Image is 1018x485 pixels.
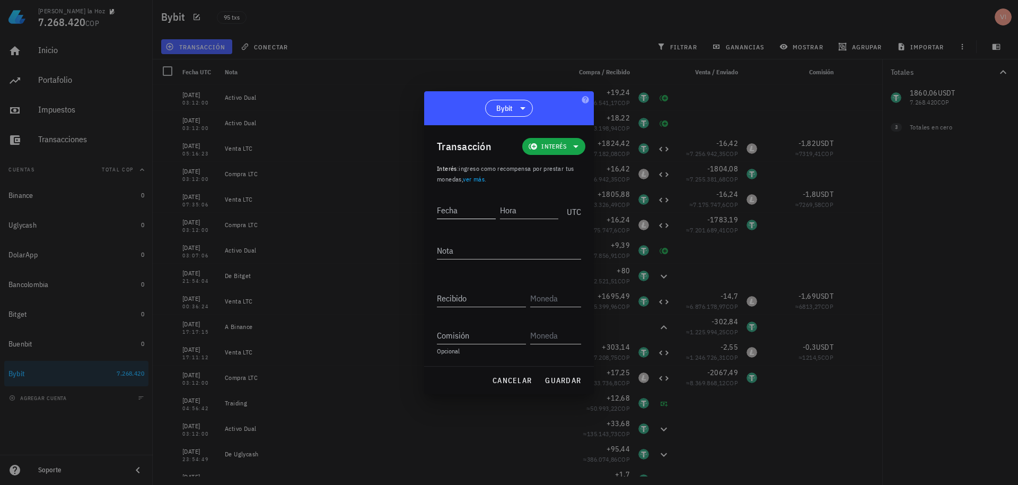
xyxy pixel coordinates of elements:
span: Interés [541,141,566,152]
a: ver más [463,175,485,183]
button: cancelar [488,371,536,390]
span: Bybit [496,103,513,114]
span: cancelar [492,376,532,385]
input: Moneda [530,327,579,344]
p: : [437,163,581,185]
span: guardar [545,376,581,385]
div: UTC [563,195,581,222]
button: guardar [540,371,585,390]
span: Interés [437,164,457,172]
div: Transacción [437,138,492,155]
span: ingreso como recompensa por prestar tus monedas, . [437,164,574,183]
input: Moneda [530,290,579,307]
div: Opcional [437,348,581,354]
